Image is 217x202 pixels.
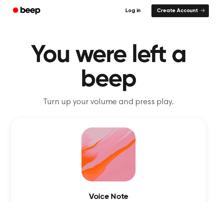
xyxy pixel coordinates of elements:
p: Turn up your volume and press play. [8,97,209,107]
h1: You were left a beep [8,43,209,92]
a: Log in [119,3,147,19]
h3: Voice Note [21,192,196,201]
a: Beep [8,4,46,18]
a: Create Account [151,4,209,17]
